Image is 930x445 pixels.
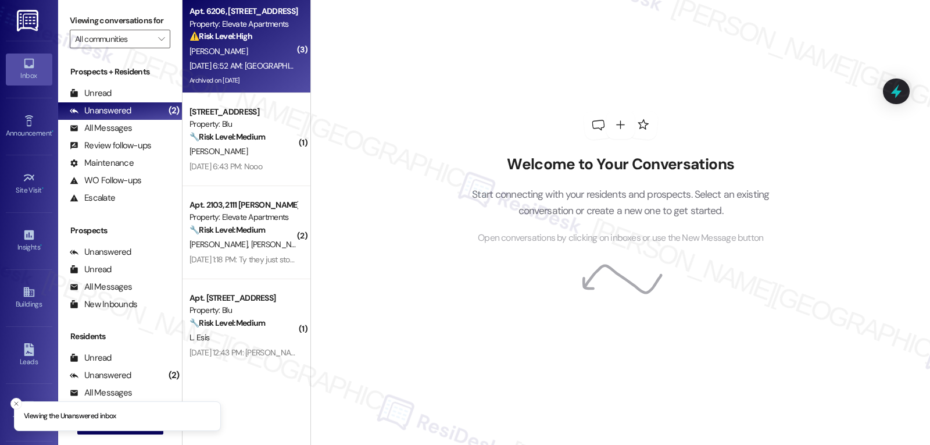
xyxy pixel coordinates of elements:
[10,398,22,410] button: Close toast
[189,106,297,118] div: [STREET_ADDRESS]
[70,192,115,204] div: Escalate
[189,239,251,250] span: [PERSON_NAME]
[70,352,112,364] div: Unread
[251,239,387,250] span: [PERSON_NAME][GEOGRAPHIC_DATA]
[478,231,763,245] span: Open conversations by clicking on inboxes or use the New Message button
[6,397,52,428] a: Templates •
[166,366,183,385] div: (2)
[70,140,151,152] div: Review follow-ups
[58,225,182,237] div: Prospects
[189,31,252,41] strong: ⚠️ Risk Level: High
[189,304,297,316] div: Property: Blu
[70,122,132,134] div: All Messages
[189,292,297,304] div: Apt. [STREET_ADDRESS]
[455,155,787,174] h2: Welcome to Your Conversations
[189,18,297,30] div: Property: Elevate Apartments
[42,184,44,193] span: •
[6,54,52,85] a: Inbox
[70,387,132,399] div: All Messages
[6,168,52,200] a: Site Visit •
[189,118,297,130] div: Property: Blu
[70,369,131,382] div: Unanswered
[70,264,112,276] div: Unread
[188,73,298,88] div: Archived on [DATE]
[58,66,182,78] div: Prospects + Residents
[189,347,433,358] div: [DATE] 12:43 PM: [PERSON_NAME] poner una solicitud de mantenimiento
[52,127,53,136] span: •
[189,46,248,56] span: [PERSON_NAME]
[70,87,112,99] div: Unread
[189,254,491,265] div: [DATE] 1:18 PM: Ty they just stopped by. Fixed the fan and put a garbage disposal on order
[70,12,170,30] label: Viewing conversations for
[189,5,297,17] div: Apt. 6206, [STREET_ADDRESS][PERSON_NAME]
[455,186,787,219] p: Start connecting with your residents and prospects. Select an existing conversation or create a n...
[6,225,52,257] a: Insights •
[75,30,152,48] input: All communities
[189,332,209,343] span: L. Esis
[70,105,131,117] div: Unanswered
[189,131,265,142] strong: 🔧 Risk Level: Medium
[189,225,265,235] strong: 🔧 Risk Level: Medium
[189,318,265,328] strong: 🔧 Risk Level: Medium
[166,102,183,120] div: (2)
[70,175,141,187] div: WO Follow-ups
[70,298,137,311] div: New Inbounds
[70,281,132,293] div: All Messages
[189,199,297,211] div: Apt. 2103, 2111 [PERSON_NAME][GEOGRAPHIC_DATA]
[158,34,164,44] i: 
[189,211,297,223] div: Property: Elevate Apartments
[40,241,42,250] span: •
[17,10,41,31] img: ResiDesk Logo
[6,340,52,371] a: Leads
[24,411,116,422] p: Viewing the Unanswered inbox
[189,146,248,156] span: [PERSON_NAME]
[70,157,134,169] div: Maintenance
[58,330,182,343] div: Residents
[189,161,262,172] div: [DATE] 6:43 PM: Nooo
[189,60,832,71] div: [DATE] 6:52 AM: [GEOGRAPHIC_DATA] has a larger pool and newer complex so I might get a one bedroo...
[70,246,131,258] div: Unanswered
[6,282,52,314] a: Buildings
